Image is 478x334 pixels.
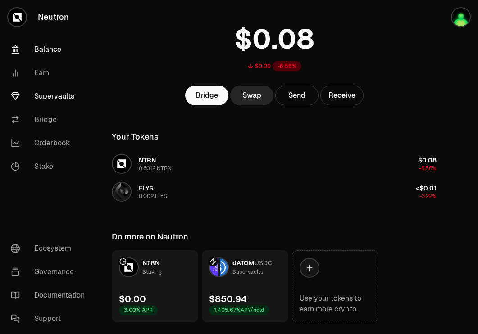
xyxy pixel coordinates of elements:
div: Use your tokens to earn more crypto. [300,293,371,315]
a: Use your tokens to earn more crypto. [292,250,378,322]
a: Governance [4,260,97,284]
span: NTRN [142,259,159,267]
img: USDC Logo [220,258,228,276]
div: 1,405.67% APY/hold [209,305,269,315]
div: $0.00 [255,63,271,70]
a: NTRN LogoNTRNStaking$0.003.00% APR [112,250,198,322]
a: Orderbook [4,131,97,155]
a: Swap [230,86,273,105]
span: <$0.01 [416,184,437,192]
span: NTRN [139,156,156,164]
span: $0.08 [418,156,437,164]
div: $0.00 [119,293,146,305]
span: USDC [255,259,272,267]
button: Receive [320,86,364,105]
a: Support [4,307,97,330]
a: Documentation [4,284,97,307]
span: -3.22% [419,193,437,200]
div: 0.8012 NTRN [139,165,172,172]
a: Supervaults [4,85,97,108]
span: -6.56% [419,165,437,172]
span: dATOM [232,259,255,267]
a: Stake [4,155,97,178]
div: Your Tokens [112,131,159,143]
div: Supervaults [232,267,263,276]
button: ELYS LogoELYS0.002 ELYS<$0.01-3.22% [106,178,442,205]
img: Atom Staking [452,8,470,26]
div: -6.56% [273,61,301,71]
img: NTRN Logo [113,155,131,173]
div: Do more on Neutron [112,230,188,243]
img: NTRN Logo [120,258,138,276]
a: Balance [4,38,97,61]
img: ELYS Logo [113,183,131,201]
button: Send [275,86,319,105]
div: 0.002 ELYS [139,193,167,200]
a: Bridge [4,108,97,131]
a: Bridge [185,86,228,105]
div: Staking [142,267,162,276]
a: Ecosystem [4,237,97,260]
span: ELYS [139,184,153,192]
div: $850.94 [209,293,247,305]
img: dATOM Logo [210,258,218,276]
a: dATOM LogoUSDC LogodATOMUSDCSupervaults$850.941,405.67%APY/hold [202,250,288,322]
button: NTRN LogoNTRN0.8012 NTRN$0.08-6.56% [106,150,442,177]
div: 3.00% APR [119,305,158,315]
a: Earn [4,61,97,85]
